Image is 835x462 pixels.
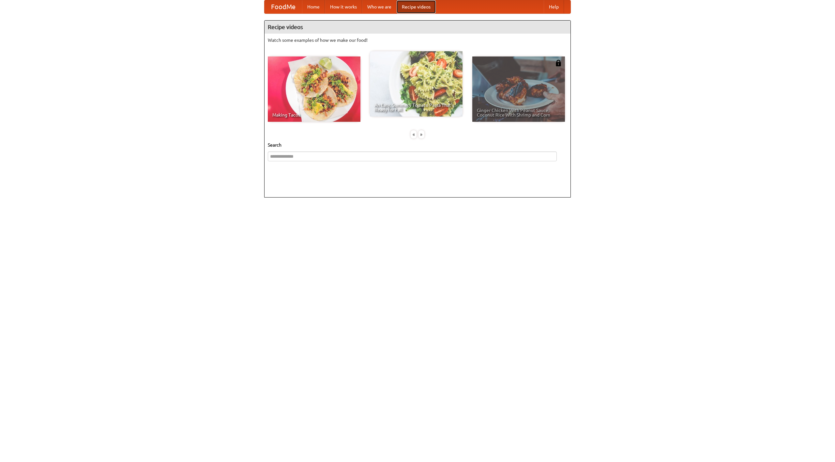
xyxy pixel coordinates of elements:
h4: Recipe videos [265,21,570,34]
a: Who we are [362,0,397,13]
a: Home [302,0,325,13]
span: Making Tacos [272,113,356,117]
div: « [411,130,417,138]
div: » [418,130,424,138]
a: How it works [325,0,362,13]
p: Watch some examples of how we make our food! [268,37,567,43]
a: Help [544,0,564,13]
a: FoodMe [265,0,302,13]
a: Recipe videos [397,0,436,13]
img: 483408.png [555,60,562,66]
a: An Easy, Summery Tomato Pasta That's Ready for Fall [370,51,463,117]
span: An Easy, Summery Tomato Pasta That's Ready for Fall [374,103,458,112]
a: Making Tacos [268,56,360,122]
h5: Search [268,142,567,148]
